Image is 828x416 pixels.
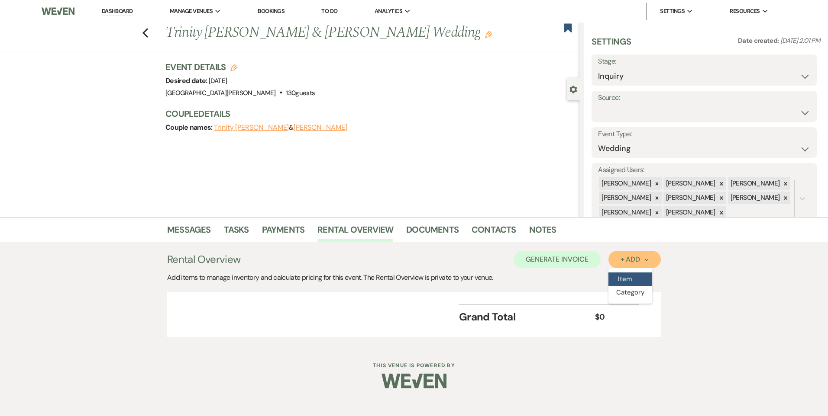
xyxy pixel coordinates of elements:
div: [PERSON_NAME] [663,177,717,190]
span: Settings [660,7,685,16]
h3: Rental Overview [167,252,240,267]
a: Tasks [224,223,249,242]
label: Event Type: [598,128,810,141]
div: [PERSON_NAME] [599,192,652,204]
button: + Add [608,251,661,268]
button: [PERSON_NAME] [294,124,347,131]
span: Manage Venues [170,7,213,16]
div: [PERSON_NAME] [663,192,717,204]
span: [DATE] 2:01 PM [780,36,820,45]
h3: Event Details [165,61,315,73]
a: Bookings [258,7,285,15]
span: [GEOGRAPHIC_DATA][PERSON_NAME] [165,89,276,97]
span: Date created: [738,36,780,45]
img: Weven Logo [42,2,74,20]
a: Contacts [472,223,516,242]
button: Generate Invoice [514,251,601,268]
button: Category [608,286,652,299]
span: Analytics [375,7,402,16]
div: [PERSON_NAME] [599,177,652,190]
label: Source: [598,92,810,104]
div: [PERSON_NAME] [728,177,781,190]
h3: Couple Details [165,108,571,120]
a: Notes [529,223,556,242]
a: To Do [321,7,337,15]
button: Item [608,272,652,286]
span: Resources [730,7,760,16]
div: [PERSON_NAME] [599,206,652,219]
div: + Add [621,256,649,263]
span: [DATE] [209,77,227,85]
div: Add items to manage inventory and calculate pricing for this event. The Rental Overview is privat... [167,272,661,283]
h1: Trinity [PERSON_NAME] & [PERSON_NAME] Wedding [165,22,493,43]
img: Weven Logo [382,366,446,396]
div: [PERSON_NAME] [663,206,717,219]
a: Documents [406,223,459,242]
div: Grand Total [459,309,595,325]
span: Couple names: [165,123,214,132]
span: Desired date: [165,76,209,85]
label: Assigned Users: [598,164,810,176]
a: Messages [167,223,211,242]
a: Dashboard [102,7,133,16]
label: Stage: [598,55,810,68]
h3: Settings [592,35,631,54]
span: 130 guests [286,89,315,97]
a: Payments [262,223,305,242]
button: Edit [485,30,492,38]
div: [PERSON_NAME] [728,192,781,204]
span: & [214,123,347,132]
a: Rental Overview [317,223,393,242]
button: Close lead details [569,85,577,93]
button: Trinity [PERSON_NAME] [214,124,289,131]
div: $0 [595,311,629,323]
